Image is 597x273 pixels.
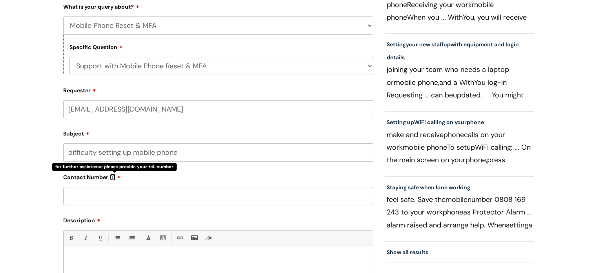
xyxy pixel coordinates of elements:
[63,100,373,118] input: Email
[112,233,122,243] a: • Unordered List (Ctrl-Shift-7)
[80,233,90,243] a: Italic (Ctrl-I)
[110,175,115,180] img: info-icon.svg
[387,184,470,191] a: Staying safe when lone working
[403,143,425,152] span: mobile
[63,84,373,94] label: Requester
[63,214,373,224] label: Description
[52,163,177,170] div: for further assistance please provide your tel. number
[387,119,484,126] a: Setting upWiFi calling on yourphone
[427,143,447,152] span: phone
[63,1,373,10] label: What is your query about?
[63,128,373,137] label: Subject
[418,78,439,87] span: phone,
[387,128,533,166] p: make and receive calls on your work To set WiFi calling: ... On the main screen on your press the...
[69,43,123,51] label: Specific Question
[204,233,214,243] a: Remove formatting (Ctrl-\)
[453,90,480,100] span: updated
[387,119,406,126] span: Setting
[467,119,484,126] span: phone
[95,233,105,243] a: Underline(Ctrl-U)
[443,207,463,217] span: phone
[467,143,475,152] span: up
[444,130,464,139] span: phone
[63,171,373,181] label: Contact Number
[387,41,406,48] span: Setting
[126,233,136,243] a: 1. Ordered List (Ctrl-Shift-8)
[189,233,199,243] a: Insert Image...
[506,220,528,230] span: setting
[444,41,451,48] span: up
[387,41,519,60] a: Settingyour new staffupwith equipment and login details
[66,233,76,243] a: Bold (Ctrl-B)
[387,13,407,22] span: phone
[466,155,487,165] span: phone,
[445,195,467,204] span: mobile
[175,233,184,243] a: Link
[394,78,416,87] span: mobile
[143,233,153,243] a: Font Color
[387,193,533,231] p: feel safe. Save the number 0808 169 243 to your work as Protector Alarm ... alarm raised and arra...
[387,249,428,256] a: Show all results
[158,233,168,243] a: Back Color
[407,119,414,126] span: up
[387,63,533,101] p: joining your team who needs a laptop or and a WithYou log-in Requesting ... can be . You might al...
